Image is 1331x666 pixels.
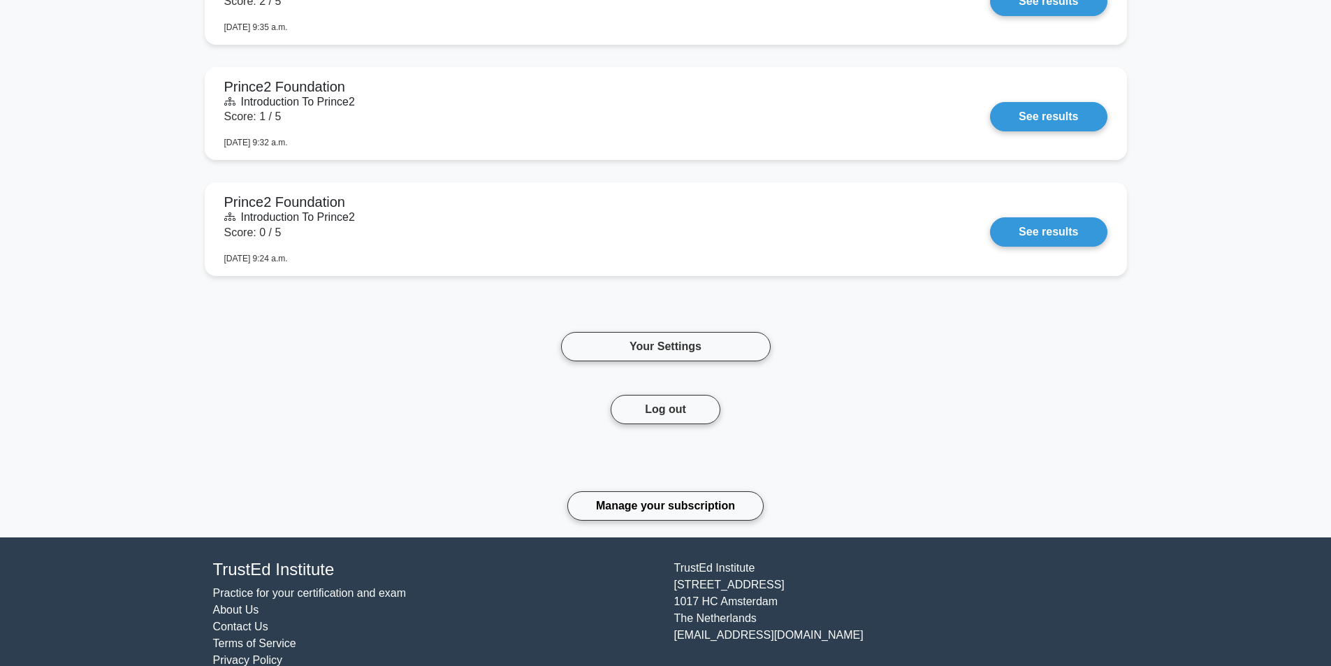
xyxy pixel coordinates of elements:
a: Practice for your certification and exam [213,587,407,599]
a: Terms of Service [213,637,296,649]
a: See results [990,217,1107,247]
h4: TrustEd Institute [213,560,657,580]
button: Log out [611,395,720,424]
a: See results [990,102,1107,131]
a: Contact Us [213,621,268,632]
a: Privacy Policy [213,654,283,666]
a: Manage your subscription [567,491,764,521]
a: Your Settings [561,332,771,361]
a: About Us [213,604,259,616]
